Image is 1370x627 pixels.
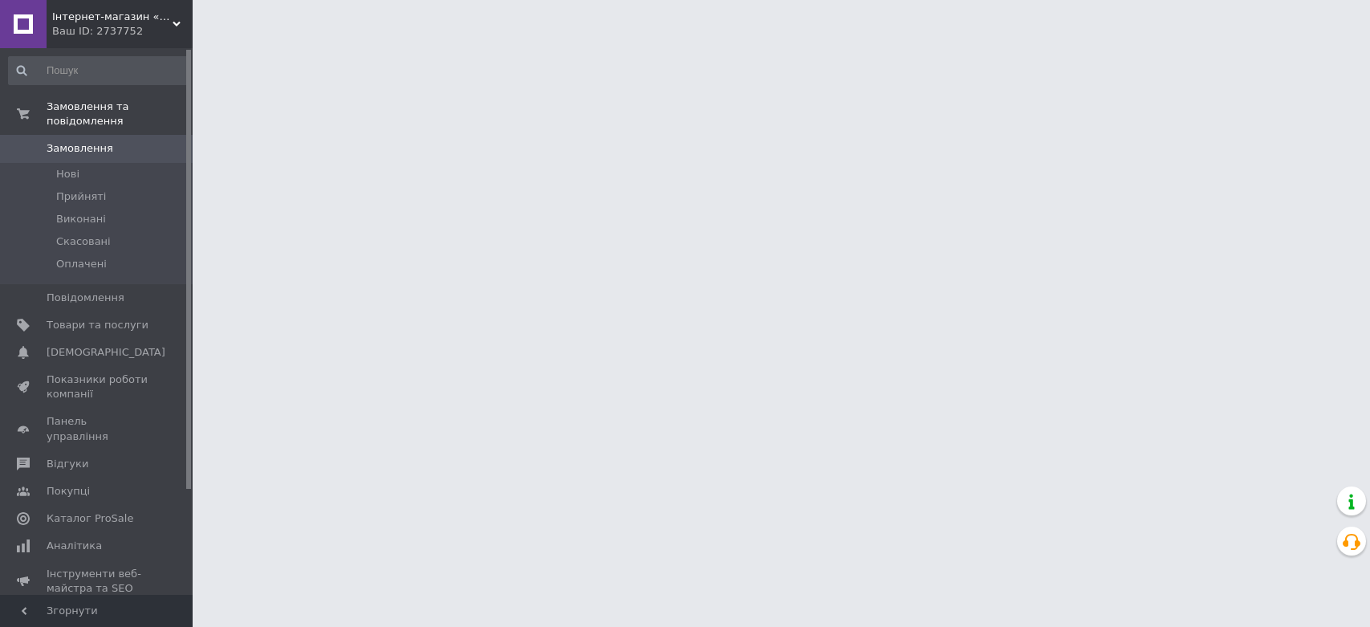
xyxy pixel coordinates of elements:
[56,189,106,204] span: Прийняті
[47,141,113,156] span: Замовлення
[56,257,107,271] span: Оплачені
[47,484,90,499] span: Покупці
[47,291,124,305] span: Повідомлення
[47,100,193,128] span: Замовлення та повідомлення
[52,24,193,39] div: Ваш ID: 2737752
[47,511,133,526] span: Каталог ProSale
[56,167,79,181] span: Нові
[52,10,173,24] span: Інтернет-магазин «LEGNO» - клеї та лаки для столярів!
[56,212,106,226] span: Виконані
[47,373,148,401] span: Показники роботи компанії
[47,457,88,471] span: Відгуки
[47,539,102,553] span: Аналітика
[47,345,165,360] span: [DEMOGRAPHIC_DATA]
[47,414,148,443] span: Панель управління
[56,234,111,249] span: Скасовані
[47,318,148,332] span: Товари та послуги
[47,567,148,596] span: Інструменти веб-майстра та SEO
[8,56,189,85] input: Пошук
